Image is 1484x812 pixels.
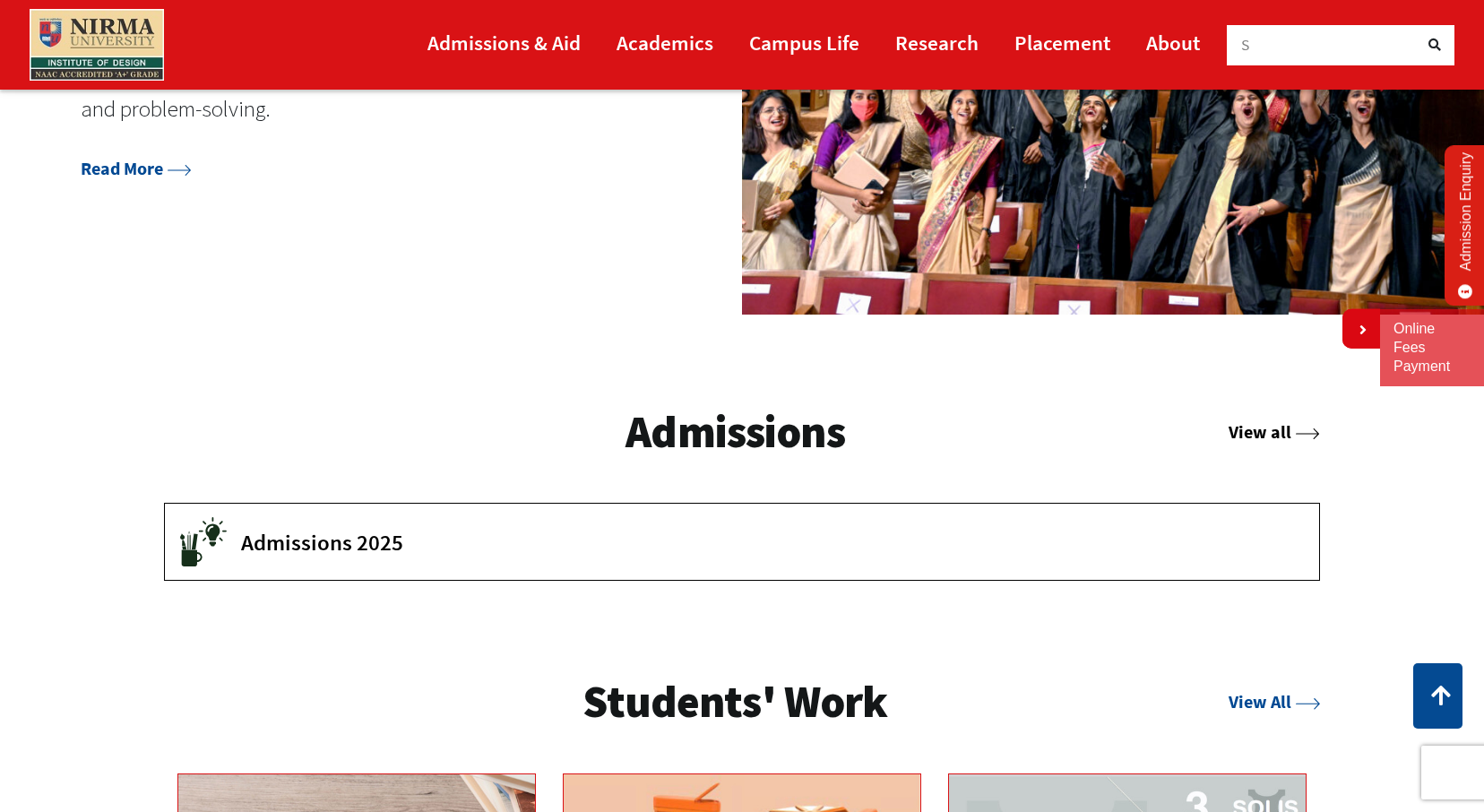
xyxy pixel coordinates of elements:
[626,404,845,461] h3: Admissions
[1146,22,1200,63] a: About
[1393,320,1471,376] a: Online Fees Payment
[1229,420,1320,443] a: View all
[165,504,1319,580] button: Admissions 2025
[427,22,581,63] a: Admissions & Aid
[81,157,192,179] a: Read More
[1229,690,1320,713] a: View All
[30,9,164,81] img: main_logo
[1014,22,1110,63] a: Placement
[895,22,979,63] a: Research
[749,22,859,63] a: Campus Life
[617,22,713,63] a: Academics
[1241,35,1250,55] span: S
[582,674,887,730] h3: Students' Work
[241,529,1292,556] span: Admissions 2025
